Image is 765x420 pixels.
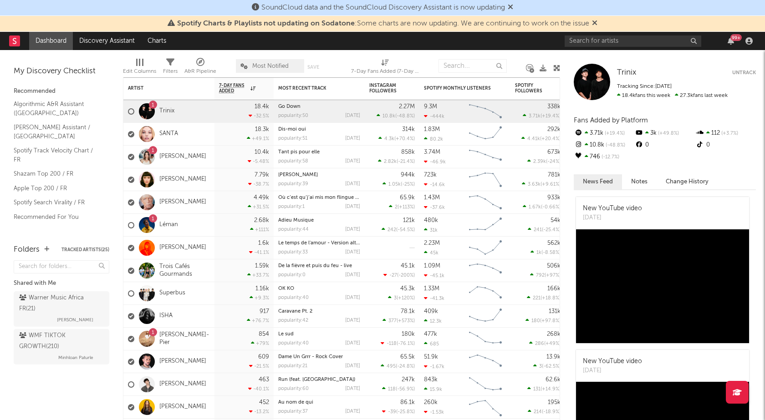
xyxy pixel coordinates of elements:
div: ( ) [527,295,561,301]
div: 45.1k [401,263,415,269]
span: +97 % [546,273,559,278]
div: 0 [695,139,756,151]
div: popularity: 50 [278,113,308,118]
div: Dame Un Grrr - Rock Cover [278,354,360,359]
div: 7-Day Fans Added (7-Day Fans Added) [351,66,419,77]
div: Le temps de l'amour - Version alternative [278,241,360,246]
svg: Chart title [465,214,506,237]
span: 1.05k [388,182,401,187]
div: ( ) [383,272,415,278]
div: 12.3k [424,318,442,324]
div: popularity: 51 [278,136,307,141]
svg: Chart title [465,191,506,214]
div: [DATE] [345,364,360,369]
div: [DATE] [345,273,360,278]
div: 1.6k [258,240,269,246]
div: 673k [547,149,561,155]
div: 917 [260,309,269,314]
div: 268k [547,331,561,337]
div: 51.9k [424,354,438,360]
div: OK KO [278,286,360,291]
div: [DATE] [345,295,360,300]
a: Caravane Pt. 2 [278,309,312,314]
div: Le sud [278,332,360,337]
span: -48.8 % [604,143,625,148]
div: 65.9k [400,195,415,201]
div: Caravane Pt. 2 [278,309,360,314]
span: 3.63k [528,182,541,187]
span: 241 [534,228,542,233]
span: 4.3k [384,137,394,142]
div: ( ) [530,272,561,278]
div: 0 [634,139,695,151]
span: +9.61 % [542,182,559,187]
span: 7-Day Fans Added [219,83,248,94]
span: 180 [531,319,540,324]
div: ( ) [378,158,415,164]
span: -24.8 % [397,364,413,369]
div: 7.79k [255,172,269,178]
div: [DATE] [583,366,642,375]
div: -14.6k [424,182,445,187]
a: Charts [141,32,173,50]
span: -118 [387,341,397,346]
div: ( ) [378,136,415,142]
span: -21.4 % [398,159,413,164]
svg: Chart title [465,305,506,328]
div: [DATE] [583,213,642,223]
button: Notes [622,174,657,189]
div: ( ) [533,363,561,369]
button: Untrack [732,68,756,77]
div: [DATE] [345,159,360,164]
div: -1.67k [424,364,444,369]
div: Dis-moi oui [278,127,360,132]
a: Adieu Musique [278,218,314,223]
a: Run (feat. [GEOGRAPHIC_DATA]) [278,377,355,382]
div: 13.9k [546,354,561,360]
div: 131k [549,309,561,314]
div: My Discovery Checklist [14,66,109,77]
div: 1.16k [255,286,269,292]
div: 18.3k [255,127,269,132]
div: +79 % [251,340,269,346]
a: Superbus [159,289,185,297]
div: 409k [424,309,438,314]
div: Recommended [14,86,109,97]
div: Spotify Followers [515,83,547,94]
div: popularity: 21 [278,364,307,369]
span: +113 % [399,205,413,210]
a: [PERSON_NAME] Assistant / [GEOGRAPHIC_DATA] [14,122,100,141]
div: ( ) [523,113,561,119]
a: Au nom de qui [278,400,313,405]
div: 292k [547,127,561,132]
div: 45.3k [400,286,415,292]
div: 933k [547,195,561,201]
span: +20.4 % [541,137,559,142]
span: 27.3k fans last week [617,93,728,98]
div: ( ) [522,181,561,187]
div: 4.49k [254,195,269,201]
div: 80.2k [424,136,443,142]
a: [PERSON_NAME]-Pier [159,331,210,347]
div: ( ) [528,227,561,233]
span: 2.82k [384,159,397,164]
span: Most Notified [252,63,289,69]
a: Spotify Track Velocity Chart / FR [14,146,100,164]
a: Trois Cafés Gourmands [159,263,210,278]
span: 221 [533,296,541,301]
span: +70.4 % [396,137,413,142]
div: Edit Columns [123,66,156,77]
svg: Chart title [465,350,506,373]
div: A&R Pipeline [184,66,216,77]
button: 99+ [728,37,734,45]
div: -21.5 % [249,363,269,369]
div: 463 [259,377,269,383]
a: OK KO [278,286,294,291]
div: 506k [547,263,561,269]
a: SANTA [159,130,178,138]
div: Folders [14,244,40,255]
a: Le temps de l'amour - Version alternative [278,241,375,246]
a: TikTok Videos Assistant / [GEOGRAPHIC_DATA] [14,226,100,245]
a: Algorithmic A&R Assistant ([GEOGRAPHIC_DATA]) [14,99,100,118]
a: [PERSON_NAME] [159,380,206,388]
